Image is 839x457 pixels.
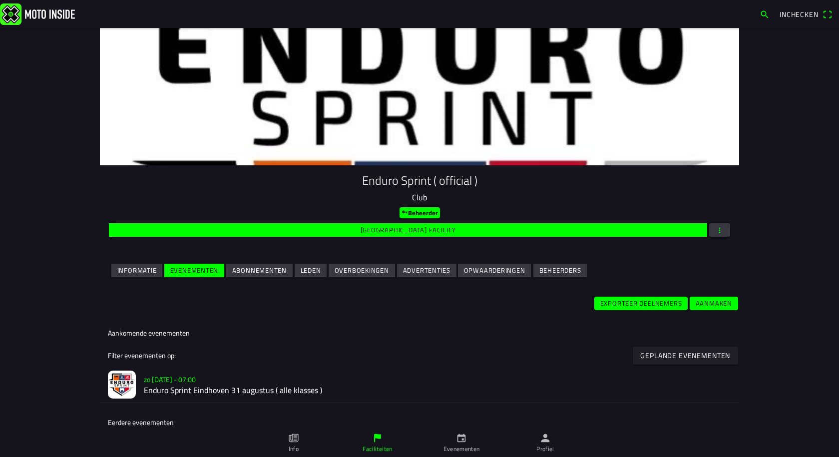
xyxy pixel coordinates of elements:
p: Club [108,191,731,203]
ion-button: Leden [295,264,327,277]
ion-label: Filter evenementen op: [108,350,176,361]
ion-button: Evenementen [164,264,224,277]
ion-icon: key [402,209,408,215]
span: Inchecken [780,9,819,19]
ion-text: Geplande evenementen [641,352,731,359]
ion-button: Abonnementen [226,264,293,277]
a: Incheckenqr scanner [775,5,837,22]
ion-button: Beheerders [533,264,587,277]
ion-icon: flag [372,433,383,444]
ion-icon: person [540,433,551,444]
ion-icon: paper [288,433,299,444]
ion-button: [GEOGRAPHIC_DATA] facility [109,223,707,237]
img: iZXpISycrn4nIPKnmRzSWSSW2N0fRtdDKPlJvxpn.jpg [108,371,136,399]
ion-button: Overboekingen [329,264,395,277]
ion-text: zo [DATE] - 07:00 [144,374,196,385]
h2: Enduro Sprint Eindhoven 31 augustus ( alle klasses ) [144,386,731,395]
ion-button: Opwaarderingen [458,264,531,277]
ion-button: Advertenties [397,264,456,277]
ion-label: Evenementen [443,445,480,454]
h1: Enduro Sprint ( official ) [108,173,731,188]
ion-button: Aanmaken [690,297,738,310]
ion-badge: Beheerder [400,207,440,218]
ion-label: Aankomende evenementen [108,328,190,338]
a: search [755,5,775,22]
ion-label: Eerdere evenementen [108,417,174,428]
ion-label: Info [289,445,299,454]
ion-label: Faciliteiten [363,445,392,454]
ion-button: Exporteer deelnemers [594,297,688,310]
ion-icon: calendar [456,433,467,444]
ion-button: Informatie [111,264,162,277]
ion-label: Profiel [536,445,554,454]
